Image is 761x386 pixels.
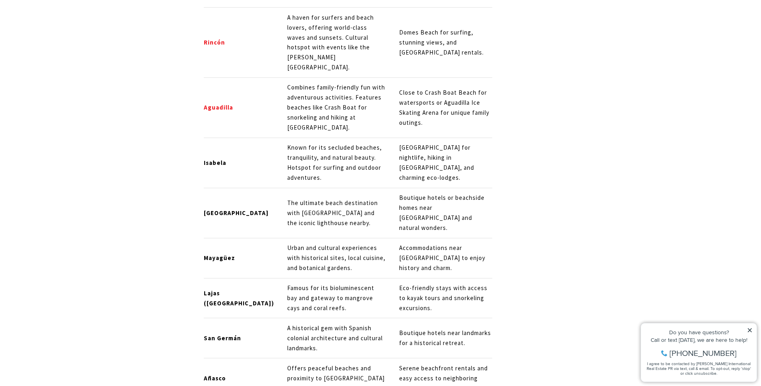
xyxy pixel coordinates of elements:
span: I agree to be contacted by [PERSON_NAME] International Real Estate PR via text, call & email. To ... [10,49,114,65]
p: A historical gem with Spanish colonial architecture and cultural landmarks. [287,323,386,353]
div: Do you have questions? [8,18,116,24]
p: A haven for surfers and beach lovers, offering world-class waves and sunsets. Cultural hotspot wi... [287,13,386,73]
span: [PHONE_NUMBER] [33,38,100,46]
strong: [GEOGRAPHIC_DATA] [204,209,269,217]
p: Close to Crash Boat Beach for watersports or Aguadilla Ice Skating Arena for unique family outings. [399,88,492,128]
p: Known for its secluded beaches, tranquility, and natural beauty. Hotspot for surfing and outdoor ... [287,143,386,183]
a: Rincón - open in a new tab [204,39,225,46]
p: Accommodations near [GEOGRAPHIC_DATA] to enjoy history and charm. [399,243,492,273]
strong: Lajas ([GEOGRAPHIC_DATA]) [204,289,274,307]
a: Aguadilla - open in a new tab [204,104,233,111]
strong: Mayagüez [204,254,235,262]
p: Boutique hotels near landmarks for a historical retreat. [399,328,492,348]
p: Urban and cultural experiences with historical sites, local cuisine, and botanical gardens. [287,243,386,273]
div: Call or text [DATE], we are here to help! [8,26,116,31]
p: Combines family-friendly fun with adventurous activities. Features beaches like Crash Boat for sn... [287,83,386,133]
strong: Rincón [204,39,225,46]
p: Famous for its bioluminescent bay and gateway to mangrove cays and coral reefs. [287,283,386,313]
p: The ultimate beach destination with [GEOGRAPHIC_DATA] and the iconic lighthouse nearby. [287,198,386,228]
p: Boutique hotels or beachside homes near [GEOGRAPHIC_DATA] and natural wonders. [399,193,492,233]
strong: Isabela [204,159,226,167]
strong: San Germán [204,334,241,342]
strong: Aguadilla [204,104,233,111]
strong: Añasco [204,374,226,382]
p: Domes Beach for surfing, stunning views, and [GEOGRAPHIC_DATA] rentals. [399,28,492,58]
p: Eco-friendly stays with access to kayak tours and snorkeling excursions. [399,283,492,313]
p: [GEOGRAPHIC_DATA] for nightlife, hiking in [GEOGRAPHIC_DATA], and charming eco-lodges. [399,143,492,183]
